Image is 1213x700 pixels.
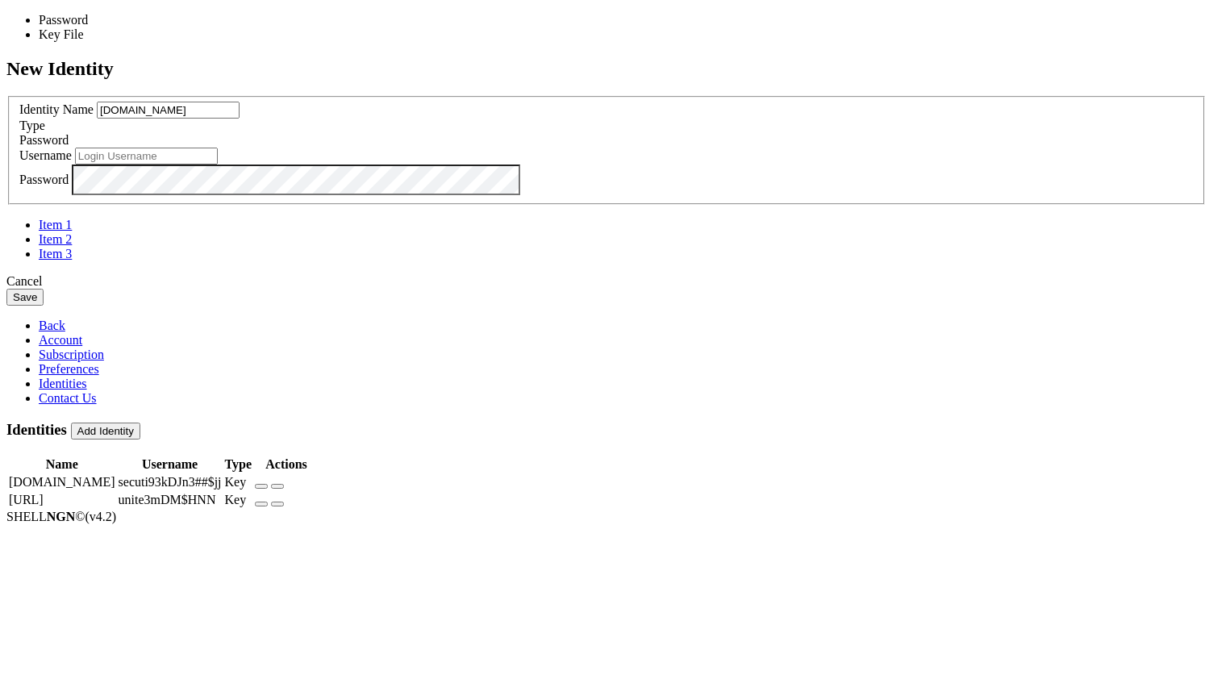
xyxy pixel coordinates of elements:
a: Identities [39,377,87,390]
span: SHELL © [6,510,116,523]
li: Key File [39,27,142,42]
a: Item 2 [39,232,72,246]
h3: Identities [6,421,1207,440]
b: NGN [47,510,76,523]
th: Username [118,456,223,473]
a: Account [39,333,82,347]
span: 4.2.0 [85,510,117,523]
li: Password [39,13,142,27]
td: secuti93kDJn3##$jj [118,474,223,490]
td: [DOMAIN_NAME] [8,474,116,490]
label: Password [19,173,69,186]
th: Name [8,456,116,473]
a: Preferences [39,362,99,376]
label: Identity Name [19,102,94,116]
div: Password [19,133,1194,148]
a: Item 1 [39,218,72,231]
label: Username [19,148,72,162]
div: Cancel [6,274,1207,289]
td: [URL] [8,492,116,508]
a: Subscription [39,348,104,361]
th: Actions [254,456,319,473]
button: Save [6,289,44,306]
a: Back [39,319,65,332]
input: Login Username [75,148,218,165]
td: Key [224,492,252,508]
th: Type [224,456,252,473]
label: Type [19,119,45,132]
a: Item 3 [39,247,72,260]
td: Key [224,474,252,490]
a: Contact Us [39,391,97,405]
td: unite3mDM$HNN [118,492,223,508]
h2: New Identity [6,58,1207,80]
button: Add Identity [71,423,140,440]
span: Password [19,133,69,147]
